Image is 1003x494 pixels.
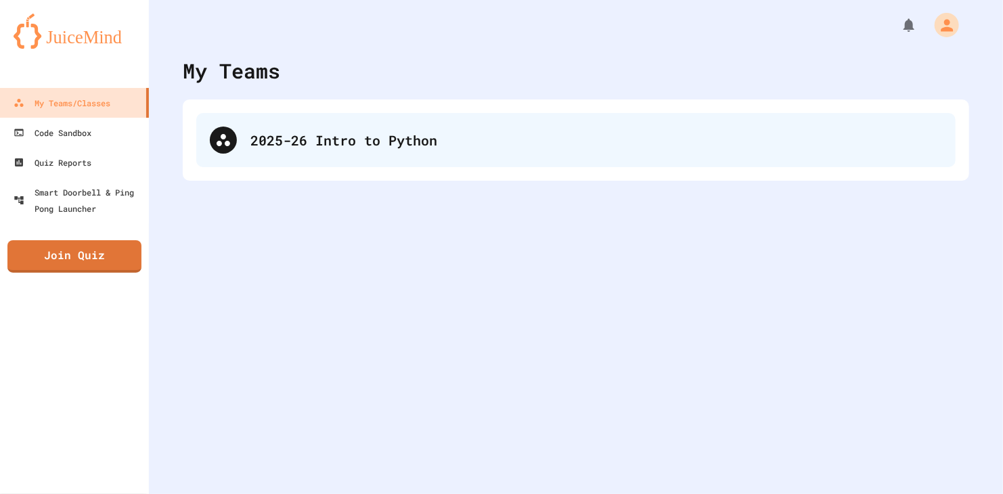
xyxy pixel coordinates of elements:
[7,240,141,273] a: Join Quiz
[250,130,942,150] div: 2025-26 Intro to Python
[196,113,956,167] div: 2025-26 Intro to Python
[183,55,280,86] div: My Teams
[14,14,135,49] img: logo-orange.svg
[14,184,143,217] div: Smart Doorbell & Ping Pong Launcher
[14,154,91,171] div: Quiz Reports
[876,14,920,37] div: My Notifications
[14,95,110,111] div: My Teams/Classes
[14,125,91,141] div: Code Sandbox
[920,9,962,41] div: My Account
